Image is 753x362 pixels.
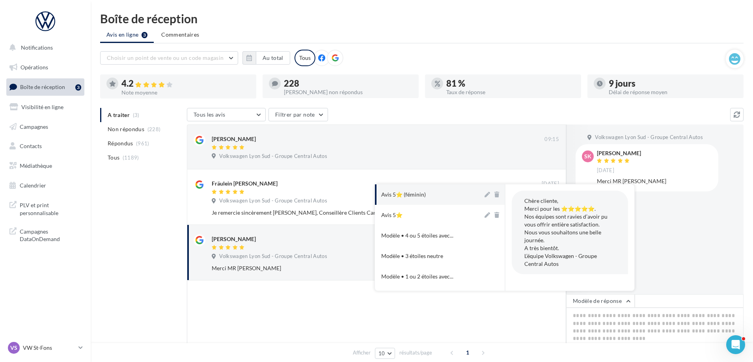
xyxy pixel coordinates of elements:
[219,253,327,260] span: Volkswagen Lyon Sud - Groupe Central Autos
[446,79,575,88] div: 81 %
[609,79,737,88] div: 9 jours
[5,177,86,194] a: Calendrier
[121,90,250,95] div: Note moyenne
[20,182,46,189] span: Calendrier
[242,51,290,65] button: Au total
[20,162,52,169] span: Médiathèque
[23,344,75,352] p: VW St-Fons
[5,158,86,174] a: Médiathèque
[399,349,432,356] span: résultats/page
[5,197,86,220] a: PLV et print personnalisable
[20,123,48,130] span: Campagnes
[544,136,559,143] span: 09:15
[5,59,86,76] a: Opérations
[256,51,290,65] button: Au total
[375,266,483,287] button: Modèle • 1 ou 2 étoiles avec...
[461,346,474,359] span: 1
[108,139,133,147] span: Répondus
[187,108,266,121] button: Tous les avis
[5,223,86,246] a: Campagnes DataOnDemand
[381,191,426,199] div: Avis 5⭐ (féminin)
[584,152,591,160] span: SK
[5,138,86,154] a: Contacts
[21,64,48,71] span: Opérations
[353,349,371,356] span: Afficher
[378,350,385,356] span: 10
[5,39,83,56] button: Notifications
[108,125,144,133] span: Non répondus
[597,177,712,185] div: Merci MR [PERSON_NAME]
[10,344,17,352] span: VS
[212,180,278,187] div: Fräulein [PERSON_NAME]
[212,209,508,217] div: Je remercie sincèrement [PERSON_NAME], Conseillère Clients Carrosserie, pour sa gentillesse et so...
[100,13,744,24] div: Boîte de réception
[381,273,453,280] span: Modèle • 1 ou 2 étoiles avec...
[609,89,737,95] div: Délai de réponse moyen
[212,264,508,272] div: Merci MR [PERSON_NAME]
[375,246,483,266] button: Modèle • 3 étoiles neutre
[597,167,614,174] span: [DATE]
[268,108,328,121] button: Filtrer par note
[542,180,559,187] span: [DATE]
[284,89,412,95] div: [PERSON_NAME] non répondus
[147,126,161,132] span: (228)
[100,51,238,65] button: Choisir un point de vente ou un code magasin
[5,78,86,95] a: Boîte de réception3
[75,84,81,91] div: 3
[595,134,703,141] span: Volkswagen Lyon Sud - Groupe Central Autos
[5,99,86,115] a: Visibilité en ligne
[381,252,443,260] div: Modèle • 3 étoiles neutre
[5,119,86,135] a: Campagnes
[136,140,149,147] span: (961)
[107,54,224,61] span: Choisir un point de vente ou un code magasin
[446,89,575,95] div: Taux de réponse
[375,348,395,359] button: 10
[20,143,42,149] span: Contacts
[161,31,199,39] span: Commentaires
[20,84,65,90] span: Boîte de réception
[20,200,81,217] span: PLV et print personnalisable
[212,235,256,243] div: [PERSON_NAME]
[375,205,483,225] button: Avis 5⭐
[375,184,483,205] button: Avis 5⭐ (féminin)
[381,211,403,219] div: Avis 5⭐
[21,104,63,110] span: Visibilité en ligne
[566,294,635,308] button: Modèle de réponse
[284,79,412,88] div: 228
[123,154,139,161] span: (1189)
[294,50,315,66] div: Tous
[375,225,483,246] button: Modèle • 4 ou 5 étoiles avec...
[524,197,608,267] span: Chère cliente, Merci pour les ⭐⭐⭐⭐⭐. Nos équipes sont ravies d’avoir pu vous offrir entière satis...
[20,226,81,243] span: Campagnes DataOnDemand
[108,154,119,162] span: Tous
[21,44,53,51] span: Notifications
[597,150,641,156] div: [PERSON_NAME]
[212,135,256,143] div: [PERSON_NAME]
[381,232,453,239] span: Modèle • 4 ou 5 étoiles avec...
[219,197,327,204] span: Volkswagen Lyon Sud - Groupe Central Autos
[194,111,226,118] span: Tous les avis
[219,153,327,160] span: Volkswagen Lyon Sud - Groupe Central Autos
[121,79,250,88] div: 4.2
[726,335,745,354] iframe: Intercom live chat
[6,340,84,355] a: VS VW St-Fons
